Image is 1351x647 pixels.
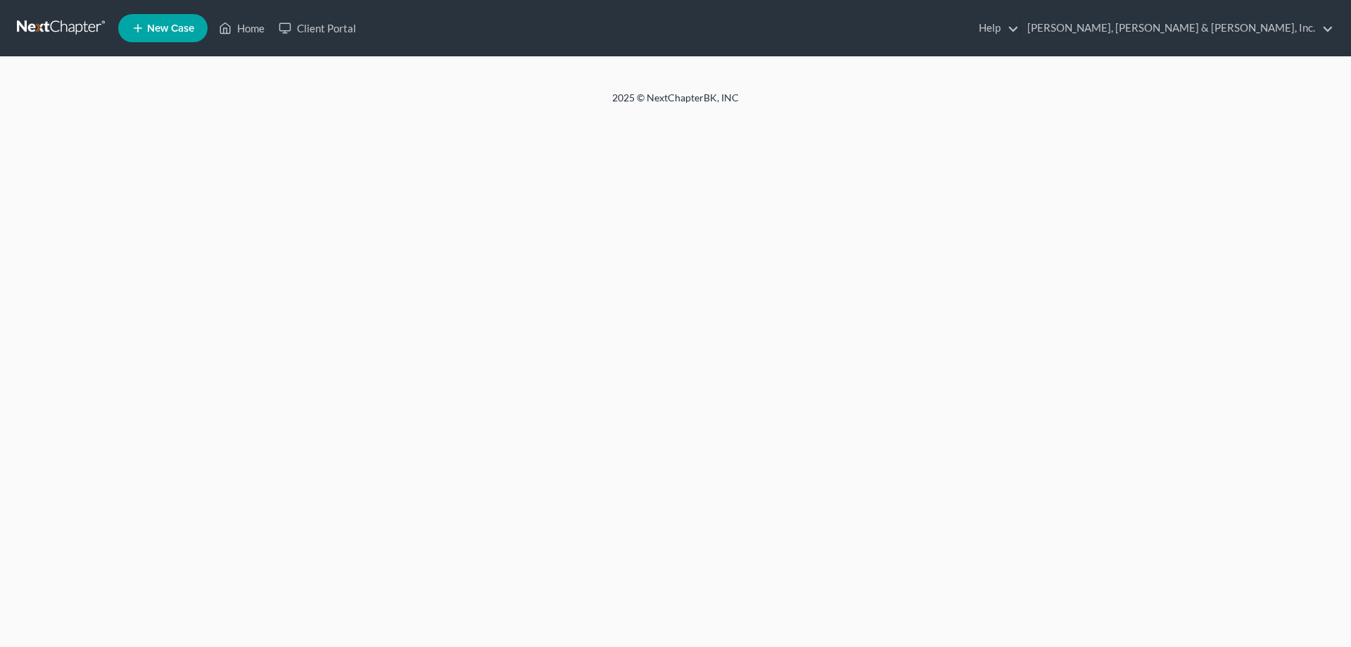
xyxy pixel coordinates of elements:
a: Client Portal [272,15,363,41]
a: [PERSON_NAME], [PERSON_NAME] & [PERSON_NAME], Inc. [1020,15,1333,41]
div: 2025 © NextChapterBK, INC [274,91,1077,116]
new-legal-case-button: New Case [118,14,208,42]
a: Help [972,15,1019,41]
a: Home [212,15,272,41]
